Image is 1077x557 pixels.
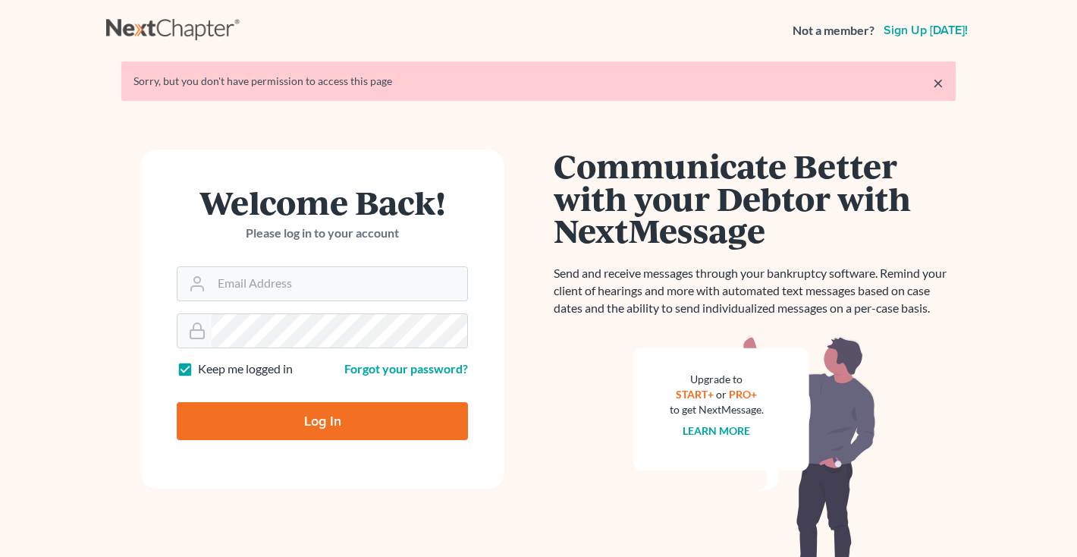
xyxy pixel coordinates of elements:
p: Send and receive messages through your bankruptcy software. Remind your client of hearings and mo... [554,265,956,317]
div: to get NextMessage. [670,402,764,417]
input: Email Address [212,267,467,301]
h1: Communicate Better with your Debtor with NextMessage [554,149,956,247]
h1: Welcome Back! [177,186,468,219]
a: Forgot your password? [344,361,468,376]
a: × [933,74,944,92]
a: Learn more [683,424,751,437]
a: PRO+ [730,388,758,401]
div: Sorry, but you don't have permission to access this page [133,74,944,89]
span: or [717,388,727,401]
div: Upgrade to [670,372,764,387]
a: Sign up [DATE]! [881,24,971,36]
p: Please log in to your account [177,225,468,242]
strong: Not a member? [793,22,874,39]
a: START+ [677,388,714,401]
input: Log In [177,402,468,440]
label: Keep me logged in [198,360,293,378]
